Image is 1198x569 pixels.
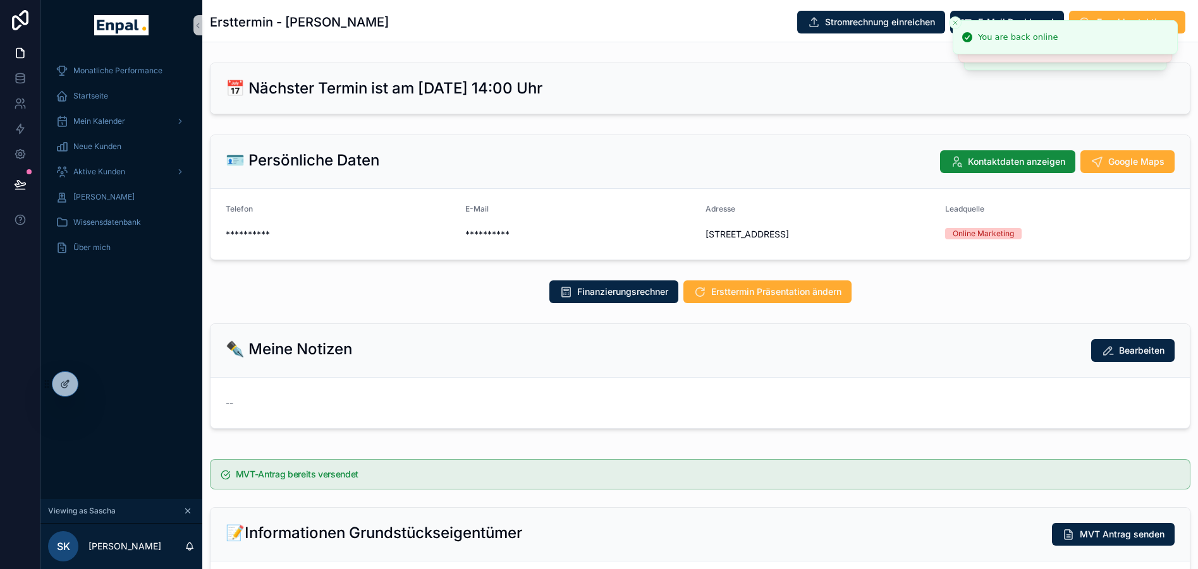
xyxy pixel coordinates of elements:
[73,243,111,253] span: Über mich
[48,110,195,133] a: Mein Kalender
[73,167,125,177] span: Aktive Kunden
[226,78,542,99] h2: 📅 Nächster Termin ist am [DATE] 14:00 Uhr
[711,285,841,298] span: Ersttermin Präsentation ändern
[40,51,202,275] div: scrollable content
[236,470,1180,479] h5: MVT-Antrag bereits versendet
[73,217,141,227] span: Wissensdatenbank
[797,11,945,33] button: Stromrechnung einreichen
[73,116,125,126] span: Mein Kalender
[48,211,195,234] a: Wissensdatenbank
[949,16,962,29] button: Close toast
[48,506,116,516] span: Viewing as Sascha
[577,285,668,298] span: Finanzierungsrechner
[73,66,162,76] span: Monatliche Performance
[950,11,1064,33] button: E-Mail Dashboard
[549,280,678,303] button: Finanzierungsrechner
[73,141,121,152] span: Neue Kunden
[683,280,852,303] button: Ersttermin Präsentation ändern
[73,91,108,101] span: Startseite
[48,59,195,82] a: Monatliche Performance
[465,204,489,213] span: E-Mail
[1080,528,1164,541] span: MVT Antrag senden
[1069,11,1185,33] button: Enpal kontaktieren
[226,523,522,543] h2: 📝Informationen Grundstückseigentümer
[57,539,70,554] span: SK
[226,397,233,409] span: --
[1052,523,1175,546] button: MVT Antrag senden
[706,204,735,213] span: Adresse
[48,186,195,208] a: [PERSON_NAME]
[210,13,389,31] h1: Ersttermin - [PERSON_NAME]
[978,31,1058,44] div: You are back online
[226,204,253,213] span: Telefon
[1080,150,1175,173] button: Google Maps
[953,228,1014,239] div: Online Marketing
[48,85,195,107] a: Startseite
[48,135,195,158] a: Neue Kunden
[706,228,935,241] span: [STREET_ADDRESS]
[1091,339,1175,362] button: Bearbeiten
[825,16,935,28] span: Stromrechnung einreichen
[945,204,984,213] span: Leadquelle
[94,15,148,35] img: App logo
[226,150,379,171] h2: 🪪 Persönliche Daten
[968,155,1065,168] span: Kontaktdaten anzeigen
[1108,155,1164,168] span: Google Maps
[226,339,352,359] h2: ✒️ Meine Notizen
[48,160,195,183] a: Aktive Kunden
[73,192,135,202] span: [PERSON_NAME]
[940,150,1075,173] button: Kontaktdaten anzeigen
[1119,344,1164,357] span: Bearbeiten
[89,540,161,553] p: [PERSON_NAME]
[48,236,195,259] a: Über mich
